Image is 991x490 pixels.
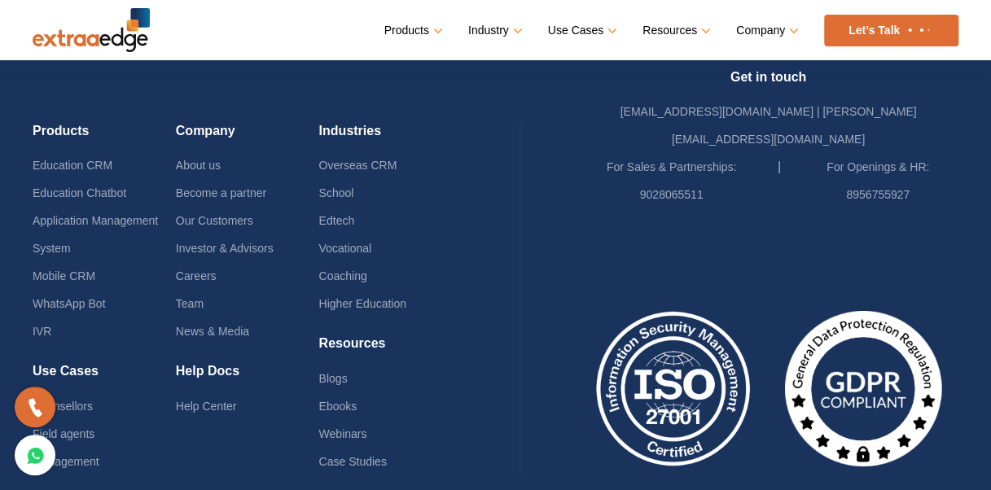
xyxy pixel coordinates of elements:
a: Products [384,19,440,42]
a: Resources [642,19,708,42]
a: IVR [33,325,51,338]
a: Counsellors [33,399,93,412]
a: Webinars [319,427,367,440]
a: Investor & Advisors [176,242,274,255]
a: Education Chatbot [33,186,126,199]
a: Education CRM [33,159,112,172]
a: Our Customers [176,214,253,227]
a: Use Cases [548,19,614,42]
a: Company [736,19,796,42]
a: Overseas CRM [319,159,397,172]
h4: Products [33,123,176,151]
a: Become a partner [176,186,266,199]
a: Ebooks [319,399,357,412]
a: News & Media [176,325,249,338]
a: Team [176,297,204,310]
label: For Openings & HR: [827,153,929,181]
a: Let’s Talk [824,15,958,46]
h4: Industries [319,123,463,151]
a: Edtech [319,214,355,227]
a: Coaching [319,269,367,282]
h4: Company [176,123,319,151]
a: Industry [468,19,520,42]
h4: Help Docs [176,363,319,392]
a: Mobile CRM [33,269,95,282]
a: Vocational [319,242,372,255]
a: Application Management System [33,214,158,255]
h4: Use Cases [33,363,176,392]
a: WhatsApp Bot [33,297,106,310]
a: 9028065511 [640,188,704,201]
a: Help Center [176,399,237,412]
a: Blogs [319,371,348,384]
a: [EMAIL_ADDRESS][DOMAIN_NAME] | [PERSON_NAME][EMAIL_ADDRESS][DOMAIN_NAME] [620,105,916,146]
a: Higher Education [319,297,406,310]
a: Case Studies [319,454,387,467]
h4: Get in touch [578,69,958,98]
a: 8956755927 [846,188,910,201]
a: Careers [176,269,217,282]
a: School [319,186,354,199]
a: About us [176,159,221,172]
h4: Resources [319,335,463,364]
a: Management [33,454,99,467]
a: Field agents [33,427,94,440]
label: For Sales & Partnerships: [607,153,737,181]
